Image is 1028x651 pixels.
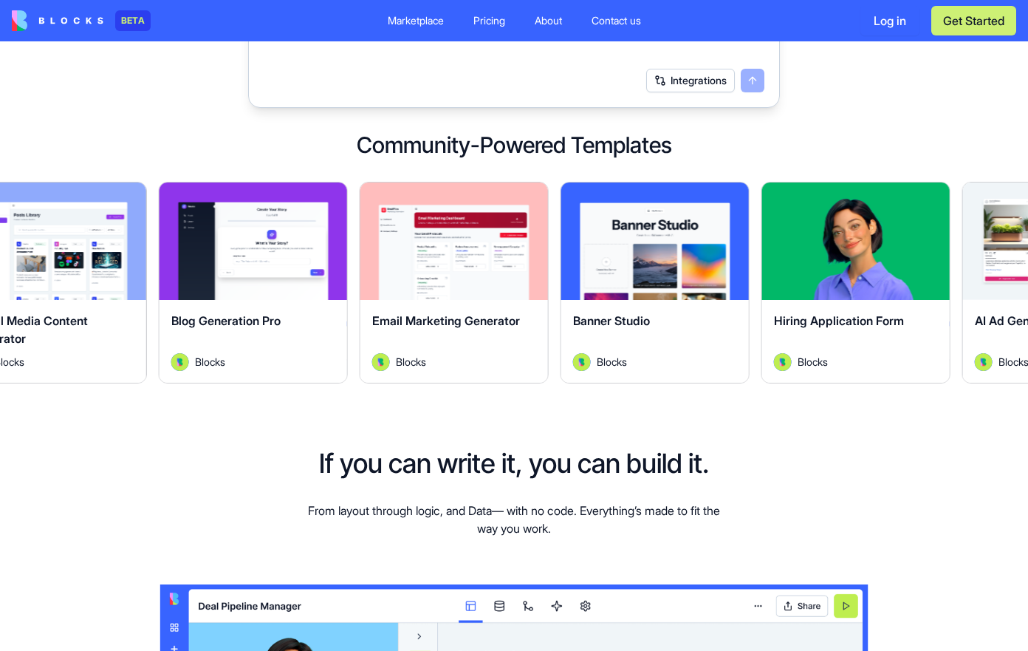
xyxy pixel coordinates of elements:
span: Blocks [396,354,426,369]
img: Avatar [171,353,189,371]
span: Blocks [195,354,225,369]
a: About [523,7,574,34]
h2: If you can write it, you can build it. [319,449,709,478]
a: Marketplace [376,7,456,34]
a: Pricing [462,7,517,34]
span: Email Marketing Generator [372,313,520,328]
span: Banner Studio [573,313,650,328]
span: Blocks [798,354,828,369]
img: Avatar [372,353,390,371]
img: Avatar [573,353,591,371]
a: BETA [12,10,151,31]
img: Avatar [774,353,792,371]
a: Contact us [580,7,653,34]
div: Pricing [473,13,505,28]
h2: Community-Powered Templates [24,132,1004,158]
p: From layout through logic, and Data— with no code. Everything’s made to fit the way you work. [301,502,727,537]
div: About [535,13,562,28]
div: Contact us [592,13,641,28]
span: Blocks [597,354,627,369]
div: Marketplace [388,13,444,28]
img: logo [12,10,103,31]
span: Hiring Application Form [774,313,904,328]
button: Get Started [931,6,1016,35]
div: BETA [115,10,151,31]
button: Integrations [646,69,735,92]
button: Log in [860,6,919,35]
img: Avatar [975,353,993,371]
span: Blog Generation Pro [171,313,281,328]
